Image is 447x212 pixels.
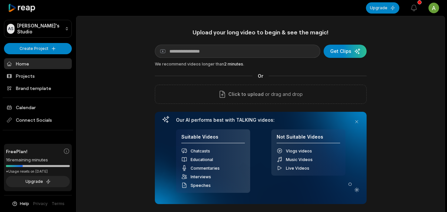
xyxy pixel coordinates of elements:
[191,166,220,171] span: Commentaries
[176,117,345,123] h3: Our AI performs best with TALKING videos:
[4,43,72,54] button: Create Project
[20,201,29,207] span: Help
[4,114,72,126] span: Connect Socials
[252,72,269,79] span: Or
[12,201,29,207] button: Help
[264,90,303,98] p: or drag and drop
[4,83,72,94] a: Brand template
[4,70,72,81] a: Projects
[6,157,70,163] div: 16 remaining minutes
[155,61,367,67] div: We recommend videos longer than .
[6,169,70,174] div: *Usage resets on [DATE]
[191,157,213,162] span: Educational
[155,28,367,36] h1: Upload your long video to begin & see the magic!
[181,134,245,144] h4: Suitable Videos
[191,148,210,153] span: Chatcasts
[52,201,65,207] a: Terms
[6,176,70,187] button: Upgrade
[224,62,243,66] span: 2 minutes
[6,148,27,155] span: Free Plan!
[7,24,15,34] div: AS
[191,174,211,179] span: Interviews
[277,134,340,144] h4: Not Suitable Videos
[366,2,399,14] button: Upgrade
[17,23,62,35] p: [PERSON_NAME]'s Studio
[286,148,312,153] span: Vlogs videos
[286,157,313,162] span: Music Videos
[33,201,48,207] a: Privacy
[191,183,211,188] span: Speeches
[228,90,264,98] span: Click to upload
[4,102,72,113] a: Calendar
[4,58,72,69] a: Home
[324,45,367,58] button: Get Clips
[286,166,309,171] span: Live Videos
